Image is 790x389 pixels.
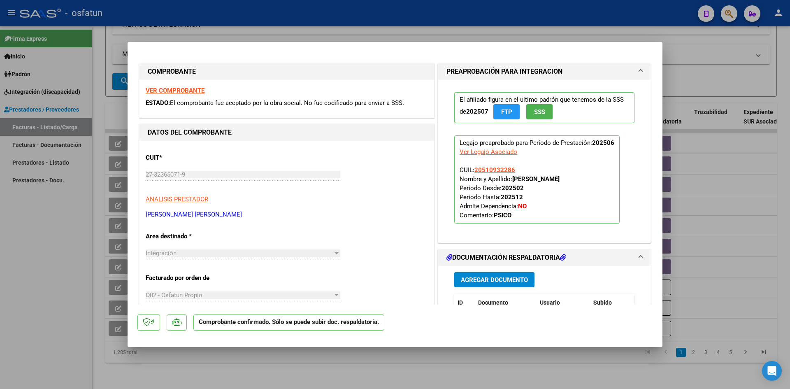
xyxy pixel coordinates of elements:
[534,108,545,116] span: SSS
[460,166,560,219] span: CUIL: Nombre y Apellido: Período Desde: Período Hasta: Admite Dependencia:
[438,249,651,266] mat-expansion-panel-header: DOCUMENTACIÓN RESPALDATORIA
[494,212,511,219] strong: PSICO
[446,67,562,77] h1: PREAPROBACIÓN PARA INTEGRACION
[502,184,524,192] strong: 202502
[146,196,208,203] span: ANALISIS PRESTADOR
[458,299,463,306] span: ID
[446,253,566,263] h1: DOCUMENTACIÓN RESPALDATORIA
[501,193,523,201] strong: 202512
[454,92,634,123] p: El afiliado figura en el ultimo padrón que tenemos de la SSS de
[493,104,520,119] button: FTP
[170,99,404,107] span: El comprobante fue aceptado por la obra social. No fue codificado para enviar a SSS.
[148,68,196,75] strong: COMPROBANTE
[148,128,232,136] strong: DATOS DEL COMPROBANTE
[501,108,512,116] span: FTP
[146,232,230,241] p: Area destinado *
[526,104,553,119] button: SSS
[475,294,537,312] datatable-header-cell: Documento
[540,299,560,306] span: Usuario
[146,249,177,257] span: Integración
[146,87,204,94] a: VER COMPROBANTE
[537,294,590,312] datatable-header-cell: Usuario
[478,299,508,306] span: Documento
[193,314,384,331] p: Comprobante confirmado. Sólo se puede subir doc. respaldatoria.
[590,294,631,312] datatable-header-cell: Subido
[454,135,620,224] p: Legajo preaprobado para Período de Prestación:
[593,299,612,306] span: Subido
[518,203,527,210] strong: NO
[762,361,782,381] div: Open Intercom Messenger
[438,63,651,80] mat-expansion-panel-header: PREAPROBACIÓN PARA INTEGRACION
[146,291,202,299] span: O02 - Osfatun Propio
[454,272,534,287] button: Agregar Documento
[146,210,428,219] p: [PERSON_NAME] [PERSON_NAME]
[466,108,488,115] strong: 202507
[631,294,672,312] datatable-header-cell: Acción
[460,212,511,219] span: Comentario:
[146,153,230,163] p: CUIT
[460,147,517,156] div: Ver Legajo Asociado
[146,273,230,283] p: Facturado por orden de
[512,175,560,183] strong: [PERSON_NAME]
[592,139,614,147] strong: 202506
[454,294,475,312] datatable-header-cell: ID
[146,99,170,107] span: ESTADO:
[438,80,651,242] div: PREAPROBACIÓN PARA INTEGRACION
[474,166,515,174] span: 20510932286
[461,276,528,284] span: Agregar Documento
